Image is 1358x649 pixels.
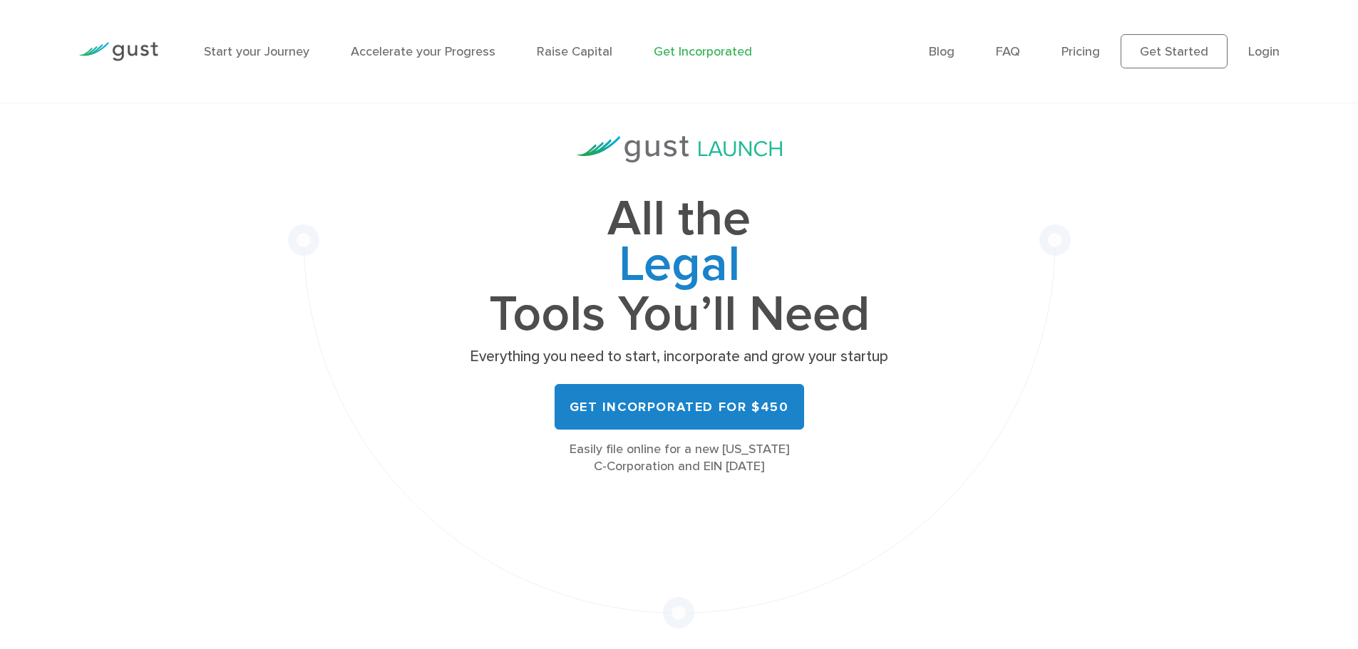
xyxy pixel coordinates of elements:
a: Blog [929,44,955,59]
a: Login [1248,44,1280,59]
a: Accelerate your Progress [351,44,495,59]
a: Get Incorporated [654,44,752,59]
a: Raise Capital [537,44,612,59]
a: Get Incorporated for $450 [555,384,804,430]
img: Gust Launch Logo [577,136,782,162]
img: Gust Logo [78,42,158,61]
h1: All the Tools You’ll Need [465,197,893,337]
div: Easily file online for a new [US_STATE] C-Corporation and EIN [DATE] [465,441,893,475]
span: Legal [465,242,893,292]
a: FAQ [996,44,1020,59]
a: Start your Journey [204,44,309,59]
a: Pricing [1061,44,1100,59]
p: Everything you need to start, incorporate and grow your startup [465,347,893,367]
a: Get Started [1121,34,1228,68]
